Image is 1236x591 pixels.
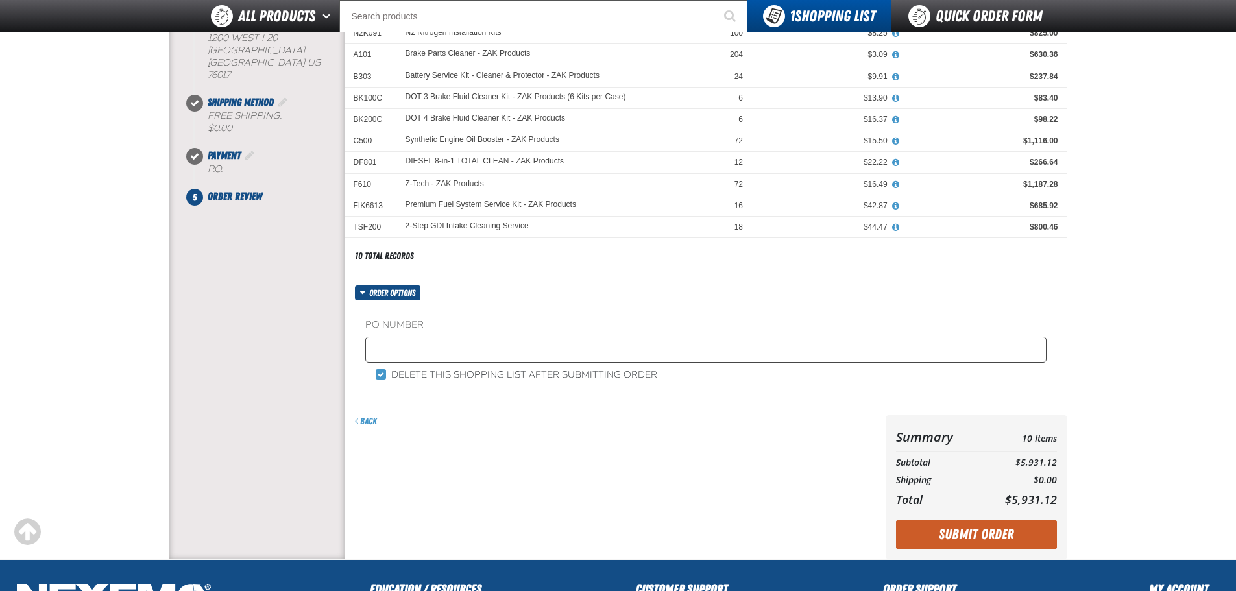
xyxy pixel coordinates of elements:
button: Order options [355,285,421,300]
div: $630.36 [906,49,1058,60]
strong: $0.00 [208,123,232,134]
div: $800.46 [906,222,1058,232]
div: $83.40 [906,93,1058,103]
span: 72 [734,180,743,189]
span: Payment [208,149,241,162]
span: Order Review [208,190,262,202]
span: Shipping Method [208,96,274,108]
div: $825.00 [906,28,1058,38]
li: Shipping Method. Step 3 of 5. Completed [195,95,345,148]
div: $237.84 [906,71,1058,82]
td: 10 Items [980,426,1056,448]
th: Shipping [896,472,980,489]
button: View All Prices for Premium Fuel System Service Kit - ZAK Products [888,200,904,212]
td: FIK6613 [345,195,396,216]
span: 24 [734,72,743,81]
div: 10 total records [355,250,414,262]
strong: 1 [790,7,795,25]
a: DOT 3 Brake Fluid Cleaner Kit - ZAK Products (6 Kits per Case) [406,93,626,102]
button: View All Prices for DOT 3 Brake Fluid Cleaner Kit - ZAK Products (6 Kits per Case) [888,93,904,104]
button: View All Prices for N2 Nitrogen Installation Kits [888,28,904,40]
a: DIESEL 8-in-1 TOTAL CLEAN - ZAK Products [406,157,564,166]
span: 72 [734,136,743,145]
a: Brake Parts Cleaner - ZAK Products [406,49,531,58]
a: N2 Nitrogen Installation Kits [406,28,502,37]
span: 12 [734,158,743,167]
label: PO Number [365,319,1047,332]
div: $15.50 [761,136,888,146]
div: $44.47 [761,222,888,232]
th: Summary [896,426,980,448]
td: C500 [345,130,396,152]
span: Order options [369,285,420,300]
div: $3.09 [761,49,888,60]
div: $1,187.28 [906,179,1058,189]
span: 204 [730,50,743,59]
a: Z-Tech - ZAK Products [406,179,484,188]
div: $1,116.00 [906,136,1058,146]
td: TSF200 [345,216,396,237]
div: $8.25 [761,28,888,38]
span: 100 [730,29,743,38]
span: 6 [738,93,743,103]
td: A101 [345,44,396,66]
button: View All Prices for Battery Service Kit - Cleaner & Protector - ZAK Products [888,71,904,83]
bdo: 76017 [208,69,230,80]
button: View All Prices for Synthetic Engine Oil Booster - ZAK Products [888,136,904,147]
span: 6 [738,115,743,124]
span: All Products [238,5,315,28]
span: $5,931.12 [1005,492,1057,507]
button: View All Prices for 2-Step GDI Intake Cleaning Service [888,222,904,234]
td: $5,931.12 [980,454,1056,472]
button: View All Prices for Brake Parts Cleaner - ZAK Products [888,49,904,61]
li: Order Review. Step 5 of 5. Not Completed [195,189,345,204]
span: [GEOGRAPHIC_DATA] [208,45,305,56]
span: 1200 West I-20 [208,32,278,43]
div: $685.92 [906,200,1058,211]
a: Synthetic Engine Oil Booster - ZAK Products [406,136,559,145]
div: $16.37 [761,114,888,125]
a: Premium Fuel System Service Kit - ZAK Products [406,200,576,210]
a: DOT 4 Brake Fluid Cleaner Kit - ZAK Products [406,114,566,123]
div: $266.64 [906,157,1058,167]
button: View All Prices for Z-Tech - ZAK Products [888,179,904,191]
span: [GEOGRAPHIC_DATA] [208,57,305,68]
button: View All Prices for DIESEL 8-in-1 TOTAL CLEAN - ZAK Products [888,157,904,169]
a: Back [355,416,377,426]
td: $0.00 [980,472,1056,489]
input: Delete this shopping list after submitting order [376,369,386,380]
th: Subtotal [896,454,980,472]
div: $42.87 [761,200,888,211]
span: Shopping List [790,7,875,25]
td: N2K091 [345,23,396,44]
button: View All Prices for DOT 4 Brake Fluid Cleaner Kit - ZAK Products [888,114,904,126]
div: P.O. [208,163,345,176]
span: 16 [734,201,743,210]
td: DF801 [345,152,396,173]
div: $13.90 [761,93,888,103]
div: $16.49 [761,179,888,189]
span: US [308,57,321,68]
div: $98.22 [906,114,1058,125]
span: 5 [186,189,203,206]
a: Battery Service Kit - Cleaner & Protector - ZAK Products [406,71,600,80]
div: $22.22 [761,157,888,167]
div: Free Shipping: [208,110,345,135]
a: Edit Shipping Method [276,96,289,108]
div: Scroll to the top [13,518,42,546]
td: B303 [345,66,396,87]
a: Edit Payment [243,149,256,162]
li: Payment. Step 4 of 5. Completed [195,148,345,189]
a: 2-Step GDI Intake Cleaning Service [406,222,529,231]
span: 18 [734,223,743,232]
td: BK100C [345,87,396,108]
th: Total [896,489,980,510]
label: Delete this shopping list after submitting order [376,369,657,381]
td: F610 [345,173,396,195]
div: $9.91 [761,71,888,82]
li: Shipping Information. Step 2 of 5. Completed [195,5,345,94]
td: BK200C [345,109,396,130]
button: Submit Order [896,520,1057,549]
